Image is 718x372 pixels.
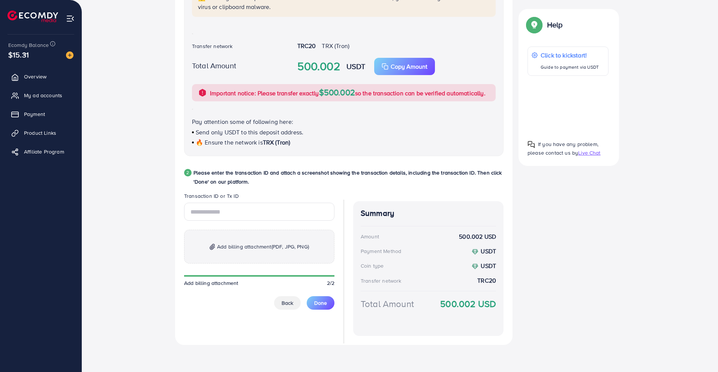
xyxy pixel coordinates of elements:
strong: 500.002 USD [440,297,496,310]
label: Transfer network [192,42,233,50]
img: Popup guide [528,18,541,32]
img: coin [472,249,478,255]
label: Total Amount [192,60,236,71]
span: 2/2 [327,279,334,287]
img: img [210,244,215,250]
img: coin [472,263,478,270]
span: Live Chat [578,149,600,157]
img: alert [198,88,207,97]
a: Overview [6,69,76,84]
span: Affiliate Program [24,148,64,155]
a: My ad accounts [6,88,76,103]
strong: TRC20 [297,42,316,50]
button: Copy Amount [374,58,435,75]
div: 2 [184,169,192,176]
span: Overview [24,73,46,80]
span: Done [314,299,327,307]
span: Add billing attachment [184,279,238,287]
span: $15.31 [8,49,29,60]
strong: TRC20 [477,276,496,285]
img: Popup guide [528,141,535,148]
span: Ecomdy Balance [8,41,49,49]
p: Click to kickstart! [541,51,599,60]
span: $500.002 [319,86,355,98]
img: menu [66,14,75,23]
button: Back [274,296,301,310]
span: Add billing attachment [217,242,309,251]
a: Affiliate Program [6,144,76,159]
span: Payment [24,110,45,118]
p: Important notice: Please transfer exactly so the transaction can be verified automatically. [210,88,486,98]
span: TRX (Tron) [322,42,349,50]
div: Payment Method [361,247,401,255]
strong: 500.002 [297,58,340,75]
p: Help [547,20,563,29]
span: 🔥 Ensure the network is [196,138,263,146]
span: TRX (Tron) [263,138,291,146]
p: Pay attention some of following here: [192,117,496,126]
strong: USDT [481,262,496,270]
span: (PDF, JPG, PNG) [271,243,309,250]
span: Product Links [24,129,56,137]
strong: USDT [346,61,366,72]
a: Payment [6,107,76,122]
p: Send only USDT to this deposit address. [192,128,496,137]
p: Copy Amount [391,62,427,71]
span: If you have any problem, please contact us by [528,140,598,157]
strong: USDT [481,247,496,255]
h4: Summary [361,209,496,218]
button: Done [307,296,334,310]
iframe: Chat [686,338,712,366]
a: Product Links [6,125,76,140]
strong: 500.002 USD [459,232,496,241]
div: Total Amount [361,297,414,310]
div: Amount [361,233,379,240]
legend: Transaction ID or Tx ID [184,192,334,203]
p: Guide to payment via USDT [541,63,599,72]
div: Transfer network [361,277,402,285]
div: Coin type [361,262,384,270]
img: image [66,51,73,59]
span: Back [282,299,293,307]
img: logo [7,11,58,22]
span: My ad accounts [24,92,62,99]
p: Please enter the transaction ID and attach a screenshot showing the transaction details, includin... [193,168,504,186]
